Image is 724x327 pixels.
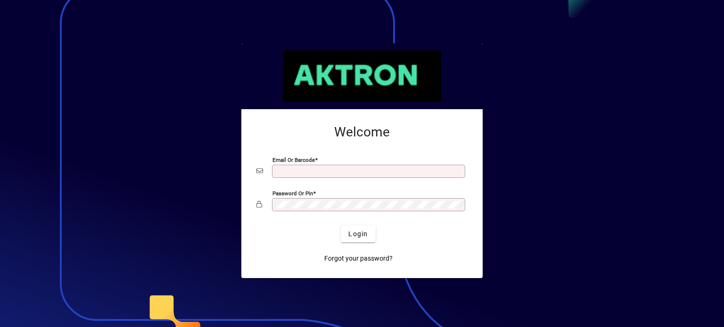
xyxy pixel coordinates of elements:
[324,254,393,263] span: Forgot your password?
[341,225,375,242] button: Login
[272,190,313,197] mat-label: Password or Pin
[272,157,315,163] mat-label: Email or Barcode
[256,124,468,140] h2: Welcome
[321,250,396,267] a: Forgot your password?
[348,229,368,239] span: Login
